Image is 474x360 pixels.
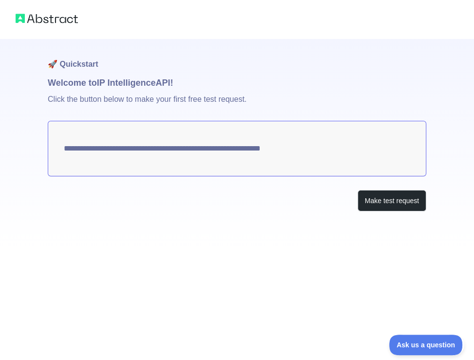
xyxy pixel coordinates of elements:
p: Click the button below to make your first free test request. [48,90,426,121]
img: Abstract logo [16,12,78,25]
h1: 🚀 Quickstart [48,39,426,76]
h1: Welcome to IP Intelligence API! [48,76,426,90]
button: Make test request [358,190,426,212]
iframe: Toggle Customer Support [389,335,464,355]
